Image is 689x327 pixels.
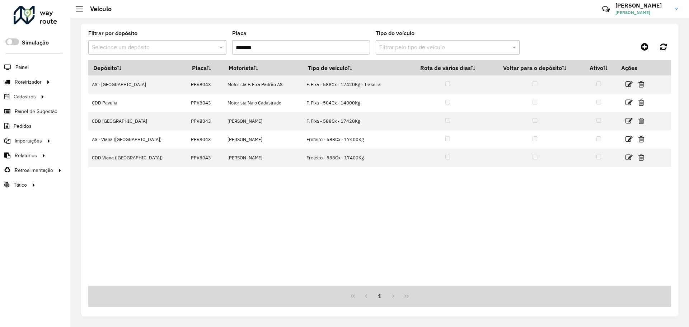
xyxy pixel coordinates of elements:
a: Excluir [638,134,644,144]
td: F. Fixa - 588Cx - 17420Kg [303,112,407,130]
th: Ações [616,60,659,75]
th: Placa [187,60,224,75]
td: Freteiro - 588Cx - 17400Kg [303,149,407,167]
td: Motorista F. Fixa Padrão AS [224,75,303,94]
td: PPV8043 [187,112,224,130]
td: PPV8043 [187,75,224,94]
td: CDD [GEOGRAPHIC_DATA] [88,112,187,130]
td: PPV8043 [187,94,224,112]
a: Editar [625,98,633,107]
h2: Veículo [83,5,112,13]
h3: [PERSON_NAME] [615,2,669,9]
th: Rota de vários dias [407,60,489,75]
a: Excluir [638,79,644,89]
span: Pedidos [14,122,32,130]
span: Cadastros [14,93,36,101]
span: Importações [15,137,42,145]
a: Contato Rápido [598,1,614,17]
a: Editar [625,79,633,89]
a: Editar [625,116,633,126]
label: Simulação [22,38,49,47]
span: [PERSON_NAME] [615,9,669,16]
span: Painel de Sugestão [15,108,57,115]
td: [PERSON_NAME] [224,130,303,149]
button: 1 [373,289,386,303]
td: PPV8043 [187,149,224,167]
td: Freteiro - 588Cx - 17400Kg [303,130,407,149]
td: [PERSON_NAME] [224,112,303,130]
span: Tático [14,181,27,189]
span: Retroalimentação [15,167,53,174]
label: Filtrar por depósito [88,29,137,38]
a: Excluir [638,98,644,107]
td: PPV8043 [187,130,224,149]
span: Relatórios [15,152,37,159]
td: CDD Pavuna [88,94,187,112]
th: Ativo [581,60,616,75]
label: Placa [232,29,247,38]
span: Painel [15,64,29,71]
th: Tipo de veículo [303,60,407,75]
td: AS - Viana ([GEOGRAPHIC_DATA]) [88,130,187,149]
a: Editar [625,134,633,144]
td: F. Fixa - 588Cx - 17420Kg - Traseira [303,75,407,94]
a: Excluir [638,116,644,126]
td: F. Fixa - 504Cx - 14000Kg [303,94,407,112]
th: Voltar para o depósito [488,60,581,75]
td: [PERSON_NAME] [224,149,303,167]
span: Roteirizador [15,78,42,86]
th: Depósito [88,60,187,75]
a: Excluir [638,153,644,162]
td: CDD Viana ([GEOGRAPHIC_DATA]) [88,149,187,167]
th: Motorista [224,60,303,75]
a: Editar [625,153,633,162]
td: AS - [GEOGRAPHIC_DATA] [88,75,187,94]
td: Motorista Na o Cadastrado [224,94,303,112]
label: Tipo de veículo [376,29,414,38]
